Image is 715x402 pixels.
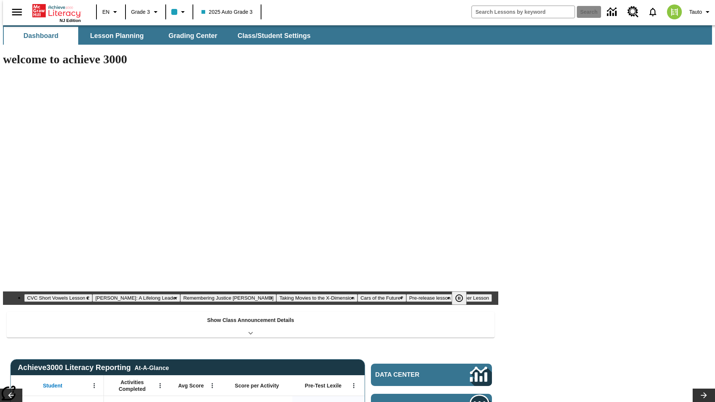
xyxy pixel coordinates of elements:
[4,27,78,45] button: Dashboard
[472,6,575,18] input: search field
[89,380,100,391] button: Open Menu
[92,294,180,302] button: Slide 2 Dianne Feinstein: A Lifelong Leader
[232,27,317,45] button: Class/Student Settings
[60,18,81,23] span: NJ Edition
[43,382,62,389] span: Student
[357,294,406,302] button: Slide 5 Cars of the Future?
[32,3,81,23] div: Home
[168,5,190,19] button: Class color is light blue. Change class color
[693,389,715,402] button: Lesson carousel, Next
[375,371,445,379] span: Data Center
[201,8,253,16] span: 2025 Auto Grade 3
[452,291,474,305] div: Pause
[3,52,498,66] h1: welcome to achieve 3000
[371,364,492,386] a: Data Center
[276,294,357,302] button: Slide 4 Taking Movies to the X-Dimension
[134,363,169,371] div: At-A-Glance
[305,382,342,389] span: Pre-Test Lexile
[452,291,467,305] button: Pause
[32,3,81,18] a: Home
[623,2,643,22] a: Resource Center, Will open in new tab
[662,2,686,22] button: Select a new avatar
[348,380,359,391] button: Open Menu
[3,27,317,45] div: SubNavbar
[24,294,92,302] button: Slide 1 CVC Short Vowels Lesson 2
[99,5,123,19] button: Language: EN, Select a language
[406,294,454,302] button: Slide 6 Pre-release lesson
[235,382,279,389] span: Score per Activity
[128,5,163,19] button: Grade: Grade 3, Select a grade
[80,27,154,45] button: Lesson Planning
[207,380,218,391] button: Open Menu
[686,5,715,19] button: Profile/Settings
[667,4,682,19] img: avatar image
[603,2,623,22] a: Data Center
[7,312,495,338] div: Show Class Announcement Details
[180,294,276,302] button: Slide 3 Remembering Justice O'Connor
[156,27,230,45] button: Grading Center
[6,1,28,23] button: Open side menu
[108,379,157,392] span: Activities Completed
[155,380,166,391] button: Open Menu
[689,8,702,16] span: Tauto
[643,2,662,22] a: Notifications
[102,8,109,16] span: EN
[131,8,150,16] span: Grade 3
[178,382,204,389] span: Avg Score
[207,316,294,324] p: Show Class Announcement Details
[3,25,712,45] div: SubNavbar
[18,363,169,372] span: Achieve3000 Literacy Reporting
